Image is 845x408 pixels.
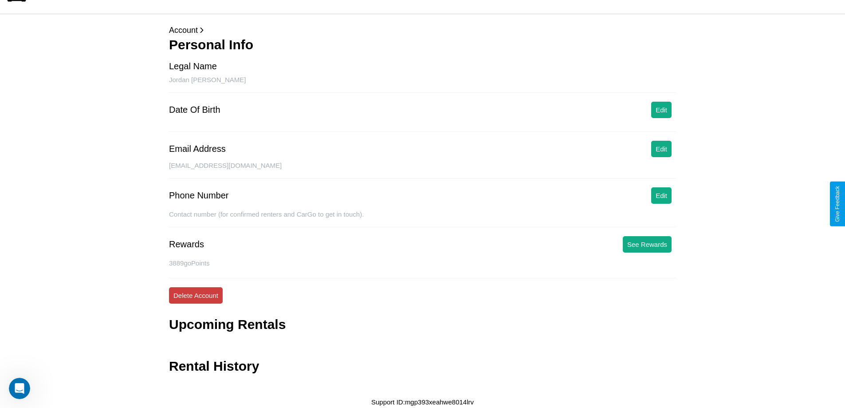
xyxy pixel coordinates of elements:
[169,359,259,374] h3: Rental History
[169,162,676,178] div: [EMAIL_ADDRESS][DOMAIN_NAME]
[169,239,204,250] div: Rewards
[169,210,676,227] div: Contact number (for confirmed renters and CarGo to get in touch).
[169,257,676,269] p: 3889 goPoints
[9,378,30,399] iframe: Intercom live chat
[169,76,676,93] div: Jordan [PERSON_NAME]
[651,102,672,118] button: Edit
[169,190,229,201] div: Phone Number
[169,37,676,52] h3: Personal Info
[651,141,672,157] button: Edit
[834,186,841,222] div: Give Feedback
[169,23,676,37] p: Account
[623,236,672,253] button: See Rewards
[371,396,474,408] p: Support ID: mgp393xeahwe8014lrv
[169,287,223,304] button: Delete Account
[169,61,217,71] div: Legal Name
[169,144,226,154] div: Email Address
[169,105,220,115] div: Date Of Birth
[651,187,672,204] button: Edit
[169,317,286,332] h3: Upcoming Rentals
